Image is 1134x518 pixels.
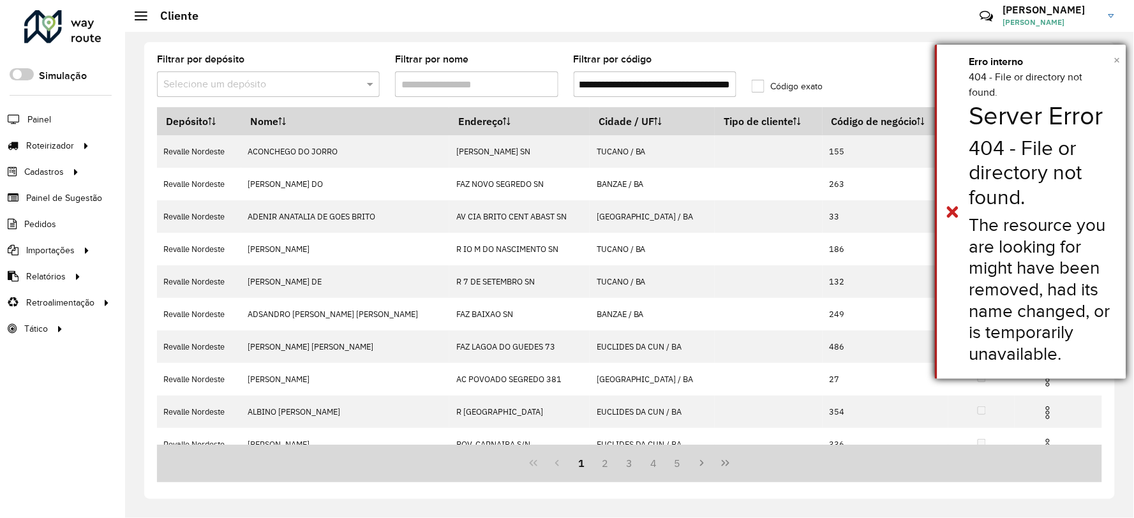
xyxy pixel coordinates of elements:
h3: [PERSON_NAME] [1003,4,1099,16]
th: Cidade / UF [590,108,715,135]
td: Revalle Nordeste [157,135,241,168]
div: 404 - File or directory not found. [969,70,1117,364]
td: Revalle Nordeste [157,330,241,363]
span: Painel [27,113,51,126]
td: [PERSON_NAME] DE [241,265,449,298]
td: 336 [823,428,949,461]
button: Last Page [713,451,738,475]
td: FAZ BAIXAO SN [449,298,590,330]
td: TUCANO / BA [590,135,715,168]
td: Revalle Nordeste [157,428,241,461]
td: Revalle Nordeste [157,233,241,265]
th: Nome [241,108,449,135]
td: FAZ LAGOA DO GUEDES 73 [449,330,590,363]
td: Revalle Nordeste [157,168,241,200]
td: ALBINO [PERSON_NAME] [241,396,449,428]
th: Endereço [449,108,590,135]
span: Relatórios [26,270,66,283]
td: ADSANDRO [PERSON_NAME] [PERSON_NAME] [241,298,449,330]
td: [PERSON_NAME] [241,363,449,396]
h2: Cliente [147,9,198,23]
span: Painel de Sugestão [26,191,102,205]
span: [PERSON_NAME] [1003,17,1099,28]
td: [PERSON_NAME] SN [449,135,590,168]
td: Revalle Nordeste [157,363,241,396]
td: R [GEOGRAPHIC_DATA] [449,396,590,428]
th: Código de negócio [823,108,949,135]
td: Revalle Nordeste [157,265,241,298]
label: Código exato [752,80,823,93]
label: Filtrar por código [574,52,652,67]
td: [PERSON_NAME] [241,233,449,265]
td: EUCLIDES DA CUN / BA [590,396,715,428]
button: Close [1114,50,1121,70]
button: 2 [593,451,618,475]
td: TUCANO / BA [590,265,715,298]
td: 132 [823,265,949,298]
td: POV. CARNAIBA S/N [449,428,590,461]
td: AV CIA BRITO CENT ABAST SN [449,200,590,233]
td: 249 [823,298,949,330]
td: [GEOGRAPHIC_DATA] / BA [590,363,715,396]
button: 5 [666,451,690,475]
span: Roteirizador [26,139,74,152]
button: 3 [618,451,642,475]
td: Revalle Nordeste [157,200,241,233]
th: Tipo de cliente [715,108,822,135]
label: Simulação [39,68,87,84]
span: Tático [24,322,48,336]
h2: 404 - File or directory not found. [969,136,1117,209]
td: 354 [823,396,949,428]
button: 1 [569,451,593,475]
td: EUCLIDES DA CUN / BA [590,428,715,461]
td: R IO M DO NASCIMENTO SN [449,233,590,265]
td: Revalle Nordeste [157,396,241,428]
span: Pedidos [24,218,56,231]
label: Filtrar por depósito [157,52,244,67]
h3: The resource you are looking for might have been removed, had its name changed, or is temporarily... [969,214,1117,364]
td: [PERSON_NAME] DO [241,168,449,200]
span: Importações [26,244,75,257]
label: Filtrar por nome [395,52,468,67]
td: 155 [823,135,949,168]
th: Depósito [157,108,241,135]
div: Erro interno [969,54,1117,70]
td: [GEOGRAPHIC_DATA] / BA [590,200,715,233]
td: 27 [823,363,949,396]
td: 33 [823,200,949,233]
td: [PERSON_NAME] [PERSON_NAME] [241,330,449,363]
button: 4 [641,451,666,475]
td: [PERSON_NAME] [241,428,449,461]
td: 486 [823,330,949,363]
span: × [1114,53,1121,67]
td: ACONCHEGO DO JORRO [241,135,449,168]
td: ADENIR ANATALIA DE GOES BRITO [241,200,449,233]
button: Next Page [690,451,714,475]
td: EUCLIDES DA CUN / BA [590,330,715,363]
td: BANZAE / BA [590,168,715,200]
span: Retroalimentação [26,296,94,309]
a: Contato Rápido [973,3,1000,30]
td: BANZAE / BA [590,298,715,330]
td: TUCANO / BA [590,233,715,265]
td: 263 [823,168,949,200]
td: R 7 DE SETEMBRO SN [449,265,590,298]
td: 186 [823,233,949,265]
td: FAZ NOVO SEGREDO SN [449,168,590,200]
td: AC POVOADO SEGREDO 381 [449,363,590,396]
td: Revalle Nordeste [157,298,241,330]
h1: Server Error [969,100,1117,131]
span: Cadastros [24,165,64,179]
